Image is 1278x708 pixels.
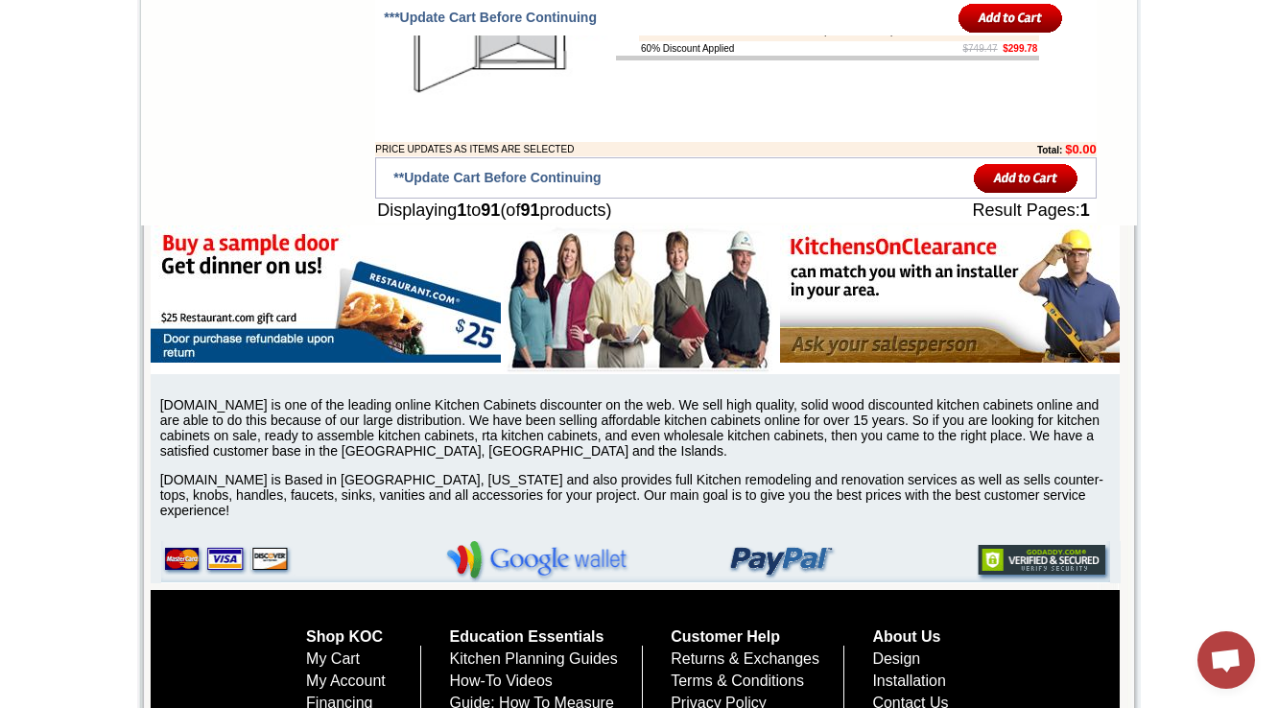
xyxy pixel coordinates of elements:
h5: Customer Help [671,628,844,646]
td: Bellmonte Maple [225,87,274,106]
span: ***Update Cart Before Continuing [384,10,597,25]
td: 60% Discount Applied [639,41,736,56]
a: How-To Videos [450,673,553,689]
b: 1 [1080,201,1090,220]
a: Open chat [1197,631,1255,689]
a: Shop KOC [306,628,383,645]
b: $299.78 [1003,43,1037,54]
img: spacer.gif [110,54,113,55]
b: 91 [481,201,500,220]
p: [DOMAIN_NAME] is Based in [GEOGRAPHIC_DATA], [US_STATE] and also provides full Kitchen remodeling... [160,472,1120,518]
img: spacer.gif [223,54,225,55]
td: [PERSON_NAME] Yellow Walnut [52,87,110,108]
input: Add to Cart [974,162,1078,194]
a: My Account [306,673,386,689]
a: Design [872,650,920,667]
a: My Cart [306,650,360,667]
b: Total: [1037,145,1062,155]
td: Black Pearl Shaker [339,87,388,108]
a: Installation [872,673,946,689]
td: PRICE UPDATES AS ITEMS ARE SELECTED [375,142,931,156]
td: [PERSON_NAME] White Shaker [113,87,172,108]
body: Alpha channel not supported: images/WDC2412_JSI_1.4.jpg.png [8,8,194,59]
td: Displaying to (of products) [375,199,847,223]
a: Returns & Exchanges [671,650,819,667]
td: Result Pages: [847,199,1097,223]
p: [DOMAIN_NAME] is one of the leading online Kitchen Cabinets discounter on the web. We sell high q... [160,397,1120,459]
img: spacer.gif [336,54,339,55]
s: $749.47 [963,43,998,54]
a: Education Essentials [450,628,604,645]
span: **Update Cart Before Continuing [393,170,601,185]
img: spacer.gif [274,54,277,55]
img: spacer.gif [49,54,52,55]
td: [PERSON_NAME] Blue Shaker [277,87,336,108]
img: spacer.gif [171,54,174,55]
a: Terms & Conditions [671,673,804,689]
b: 91 [520,201,539,220]
b: 1 [457,201,466,220]
b: $0.00 [1065,142,1097,156]
td: Baycreek Gray [174,87,223,106]
b: FPDF error: [8,8,90,24]
a: About Us [872,628,940,645]
a: Kitchen Planning Guides [450,650,618,667]
input: Add to Cart [958,2,1063,34]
